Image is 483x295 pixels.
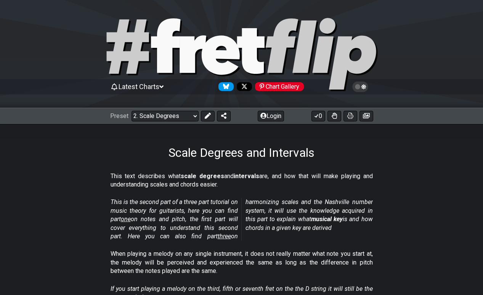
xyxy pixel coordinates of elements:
button: Print [343,111,357,121]
p: This text describes what and are, and how that will make playing and understanding scales and cho... [111,172,373,189]
select: Preset [132,111,199,121]
span: three [218,233,231,240]
a: #fretflip at Pinterest [252,82,304,91]
span: Toggle light / dark theme [356,83,365,90]
strong: intervals [234,172,259,180]
button: Login [258,111,284,121]
h1: Scale Degrees and Intervals [168,145,315,160]
span: Preset [110,112,128,120]
button: Edit Preset [201,111,215,121]
strong: scale degrees [181,172,224,180]
span: Latest Charts [119,83,159,91]
button: 0 [311,111,325,121]
a: Follow #fretflip at Bluesky [215,82,234,91]
button: Create image [359,111,373,121]
div: Chart Gallery [255,82,304,91]
span: one [121,215,131,223]
button: Share Preset [217,111,231,121]
button: Toggle Dexterity for all fretkits [327,111,341,121]
a: Follow #fretflip at X [234,82,252,91]
em: This is the second part of a three part tutorial on music theory for guitarists, here you can fin... [111,198,373,240]
p: When playing a melody on any single instrument, it does not really matter what note you start at,... [111,250,373,275]
strong: musical key [311,215,343,223]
